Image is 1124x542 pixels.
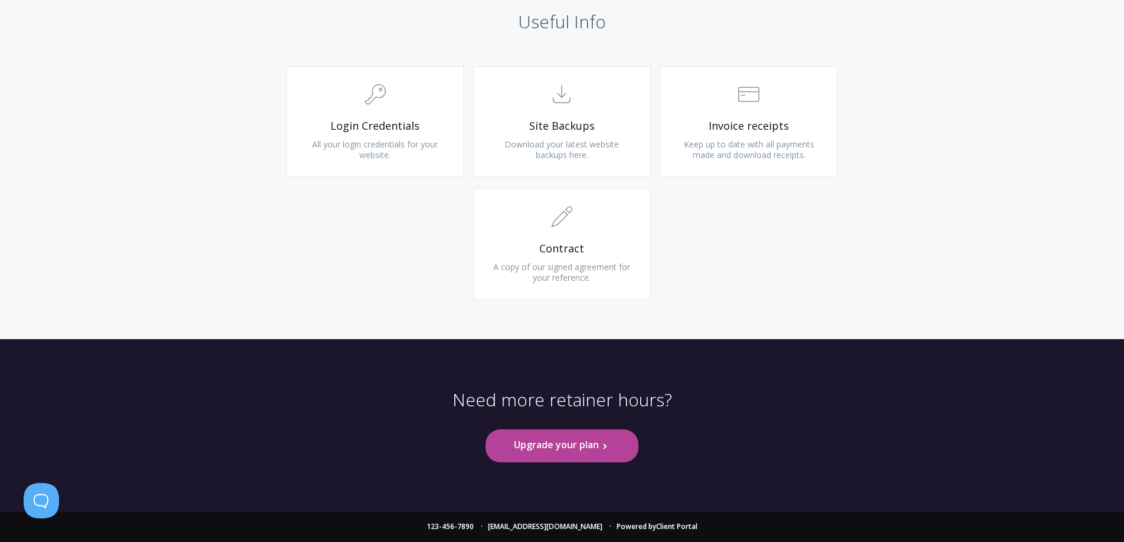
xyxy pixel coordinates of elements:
a: 123-456-7890 [427,521,474,531]
a: Client Portal [656,521,697,531]
li: Powered by [604,523,697,530]
span: Invoice receipts [679,119,820,133]
a: Login Credentials All your login credentials for your website. [286,66,464,177]
a: Contract A copy of our signed agreement for your reference. [473,189,651,300]
span: Keep up to date with all payments made and download receipts. [684,139,814,160]
iframe: Toggle Customer Support [24,483,59,518]
span: A copy of our signed agreement for your reference. [493,261,630,283]
span: Site Backups [491,119,633,133]
span: Download your latest website backups here. [504,139,619,160]
p: Need more retainer hours? [453,389,672,430]
a: [EMAIL_ADDRESS][DOMAIN_NAME] [488,521,602,531]
a: Site Backups Download your latest website backups here. [473,66,651,177]
span: All your login credentials for your website. [312,139,438,160]
span: Contract [491,242,633,255]
a: Invoice receipts Keep up to date with all payments made and download receipts. [660,66,838,177]
a: Upgrade your plan [486,429,638,462]
span: Login Credentials [304,119,445,133]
